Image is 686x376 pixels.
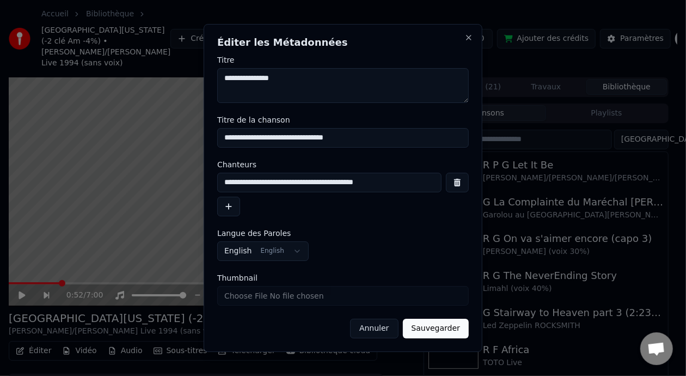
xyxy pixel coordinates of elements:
span: Langue des Paroles [217,229,291,237]
label: Titre de la chanson [217,116,469,124]
span: Thumbnail [217,274,258,282]
label: Titre [217,56,469,64]
label: Chanteurs [217,161,469,168]
button: Annuler [350,319,398,338]
h2: Éditer les Métadonnées [217,38,469,47]
button: Sauvegarder [403,319,469,338]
